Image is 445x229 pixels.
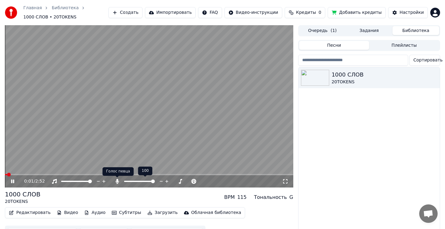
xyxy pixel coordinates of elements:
[237,194,247,201] div: 115
[23,5,108,20] nav: breadcrumb
[24,178,39,184] div: /
[54,208,81,217] button: Видео
[5,199,41,205] div: 20TOKENS
[419,204,438,223] div: Открытый чат
[388,7,428,18] button: Настройки
[224,194,235,201] div: BPM
[328,7,386,18] button: Добавить кредиты
[296,10,316,16] span: Кредиты
[318,10,321,16] span: 0
[369,41,439,50] button: Плейлисты
[285,7,325,18] button: Кредиты0
[145,208,180,217] button: Загрузить
[224,7,282,18] button: Видео-инструкции
[145,7,196,18] button: Импортировать
[24,178,34,184] span: 0:01
[332,79,437,85] div: 20TOKENS
[138,167,153,175] div: 100
[289,194,293,201] div: G
[299,26,346,35] button: Очередь
[330,28,337,34] span: ( 1 )
[6,208,53,217] button: Редактировать
[191,210,241,216] div: Облачная библиотека
[392,26,439,35] button: Библиотека
[23,14,76,20] span: 1000 СЛОВ • 20TOKENS
[400,10,424,16] div: Настройки
[5,6,17,19] img: youka
[413,57,443,63] span: Сортировать
[254,194,287,201] div: Тональность
[82,208,108,217] button: Аудио
[346,26,392,35] button: Задания
[52,5,79,11] a: Библиотека
[5,190,41,199] div: 1000 СЛОВ
[35,178,45,184] span: 2:52
[103,167,134,176] div: Голос певца
[23,5,42,11] a: Главная
[332,70,437,79] div: 1000 СЛОВ
[299,41,369,50] button: Песни
[109,208,144,217] button: Субтитры
[108,7,142,18] button: Создать
[198,7,222,18] button: FAQ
